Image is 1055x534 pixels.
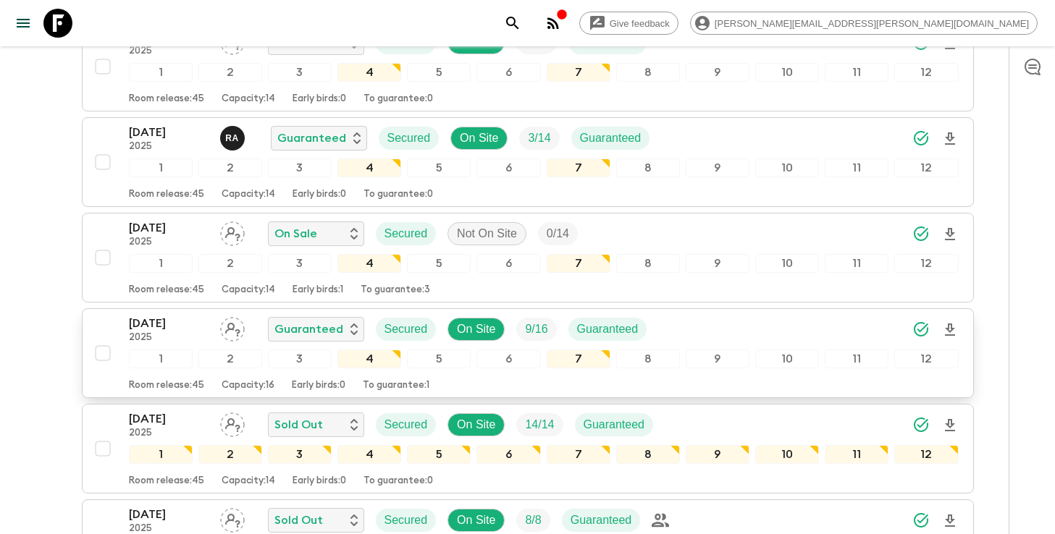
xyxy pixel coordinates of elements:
div: On Site [447,509,505,532]
div: 9 [686,158,749,177]
span: Assign pack leader [220,512,245,524]
div: 1 [129,445,193,464]
p: Not On Site [457,225,517,242]
div: 5 [407,63,471,82]
div: Trip Fill [538,222,578,245]
p: On Site [460,130,498,147]
div: Trip Fill [516,509,550,532]
p: Secured [387,130,431,147]
p: 2025 [129,428,209,439]
p: Capacity: 16 [222,380,274,391]
p: Capacity: 14 [222,284,275,296]
p: Early birds: 0 [293,93,346,105]
p: Guaranteed [571,512,632,529]
p: 2025 [129,237,209,248]
p: Capacity: 14 [222,93,275,105]
div: 12 [894,349,958,368]
div: Trip Fill [516,413,563,436]
div: 8 [616,445,680,464]
div: Trip Fill [516,318,556,341]
div: Secured [376,509,437,532]
div: 6 [476,445,540,464]
div: 12 [894,63,958,82]
div: Secured [376,413,437,436]
p: Room release: 45 [129,93,204,105]
p: Secured [384,225,428,242]
div: 8 [616,254,680,273]
button: menu [9,9,38,38]
svg: Download Onboarding [941,512,959,530]
div: 9 [686,63,749,82]
div: [PERSON_NAME][EMAIL_ADDRESS][PERSON_NAME][DOMAIN_NAME] [690,12,1038,35]
p: To guarantee: 0 [363,475,433,487]
div: 6 [476,254,540,273]
p: 14 / 14 [525,416,554,433]
div: 6 [476,349,540,368]
button: [DATE]2025Rupert AndresGuaranteedSecuredOn SiteTrip FillGuaranteed123456789101112Room release:45C... [82,117,974,207]
span: Assign pack leader [220,226,245,237]
p: 0 / 14 [547,225,569,242]
div: 7 [547,445,610,464]
div: 3 [268,63,332,82]
div: 2 [198,158,262,177]
p: Early birds: 1 [293,284,343,296]
span: Assign pack leader [220,321,245,333]
div: 1 [129,63,193,82]
svg: Download Onboarding [941,321,959,339]
div: Not On Site [447,222,526,245]
div: 4 [337,445,401,464]
div: 4 [337,63,401,82]
p: Guaranteed [584,416,645,433]
div: 1 [129,349,193,368]
span: Give feedback [602,18,678,29]
div: 2 [198,63,262,82]
p: R A [225,132,239,144]
div: 2 [198,254,262,273]
p: On Sale [274,225,317,242]
p: On Site [457,512,495,529]
div: On Site [450,127,508,150]
svg: Synced Successfully [912,321,930,338]
p: [DATE] [129,410,209,428]
p: To guarantee: 3 [361,284,430,296]
div: 3 [268,158,332,177]
p: [DATE] [129,124,209,141]
div: Secured [379,127,440,150]
div: 5 [407,158,471,177]
div: 1 [129,254,193,273]
div: 5 [407,254,471,273]
button: search adventures [498,9,527,38]
button: [DATE]2025Assign pack leaderGuaranteedSecuredOn SiteTrip FillGuaranteed123456789101112Room releas... [82,22,974,111]
p: [DATE] [129,219,209,237]
div: 10 [755,445,819,464]
div: 4 [337,158,401,177]
svg: Download Onboarding [941,130,959,148]
p: Room release: 45 [129,284,204,296]
div: 8 [616,349,680,368]
p: Early birds: 0 [292,380,345,391]
div: 7 [547,349,610,368]
p: Room release: 45 [129,475,204,487]
div: 3 [268,349,332,368]
div: 1 [129,158,193,177]
div: 10 [755,349,819,368]
div: 10 [755,63,819,82]
svg: Synced Successfully [912,512,930,529]
p: To guarantee: 1 [363,380,429,391]
div: Trip Fill [519,127,559,150]
p: Secured [384,416,428,433]
button: [DATE]2025Assign pack leaderOn SaleSecuredNot On SiteTrip Fill123456789101112Room release:45Capac... [82,213,974,302]
div: 11 [825,63,888,82]
button: [DATE]2025Assign pack leaderSold OutSecuredOn SiteTrip FillGuaranteed123456789101112Room release:... [82,404,974,493]
p: To guarantee: 0 [363,189,433,200]
p: 2025 [129,46,209,57]
p: [DATE] [129,506,209,523]
p: Guaranteed [277,130,346,147]
div: 10 [755,254,819,273]
p: 3 / 14 [528,130,550,147]
p: To guarantee: 0 [363,93,433,105]
p: Room release: 45 [129,189,204,200]
div: 9 [686,349,749,368]
div: 10 [755,158,819,177]
div: 9 [686,445,749,464]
